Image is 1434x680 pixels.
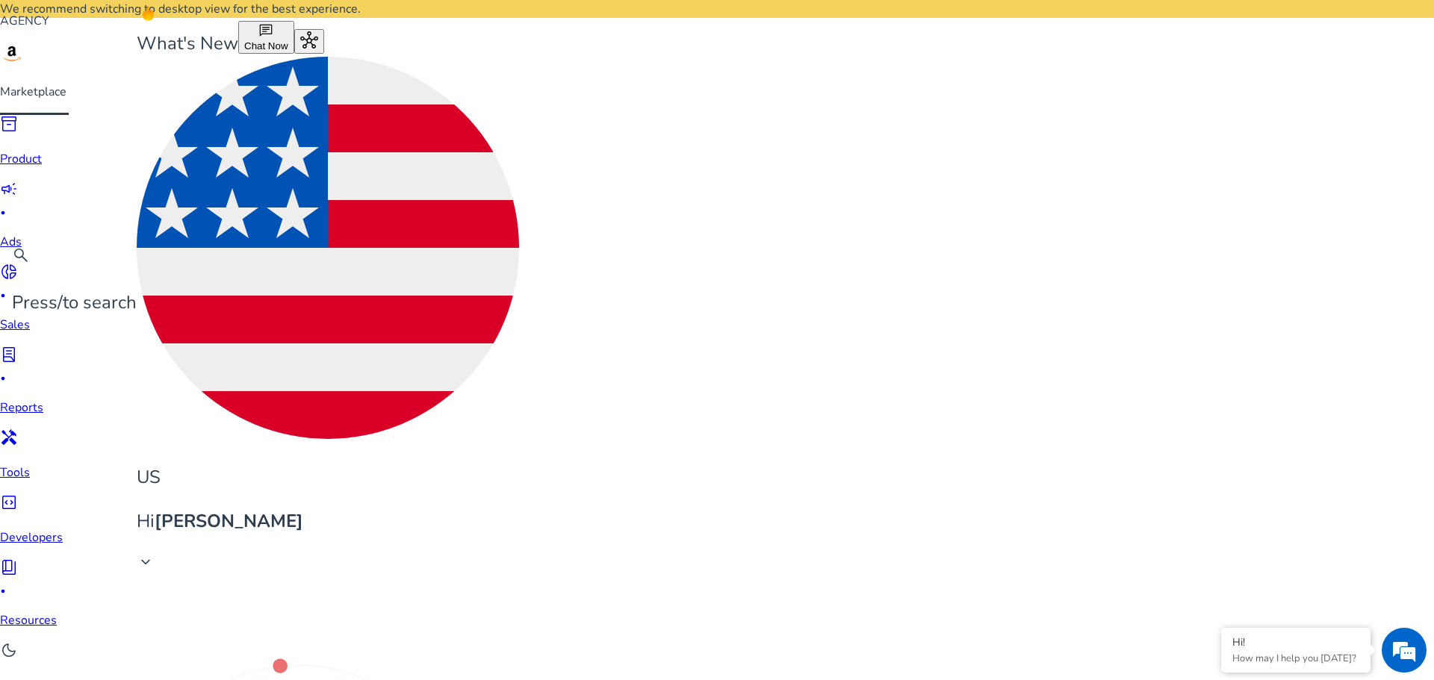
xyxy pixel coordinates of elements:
p: How may I help you today? [1232,652,1359,665]
div: Hi! [1232,635,1359,649]
p: Hi [137,508,519,534]
button: chatChat Now [238,21,294,54]
span: What's New [137,31,238,55]
button: hub [294,29,324,54]
span: chat [258,23,273,38]
span: Chat Now [244,40,288,52]
span: hub [300,31,318,49]
p: US [137,464,519,490]
img: us.svg [137,57,519,439]
p: Press to search [12,290,137,316]
span: keyboard_arrow_down [137,553,155,571]
b: [PERSON_NAME] [155,509,303,533]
